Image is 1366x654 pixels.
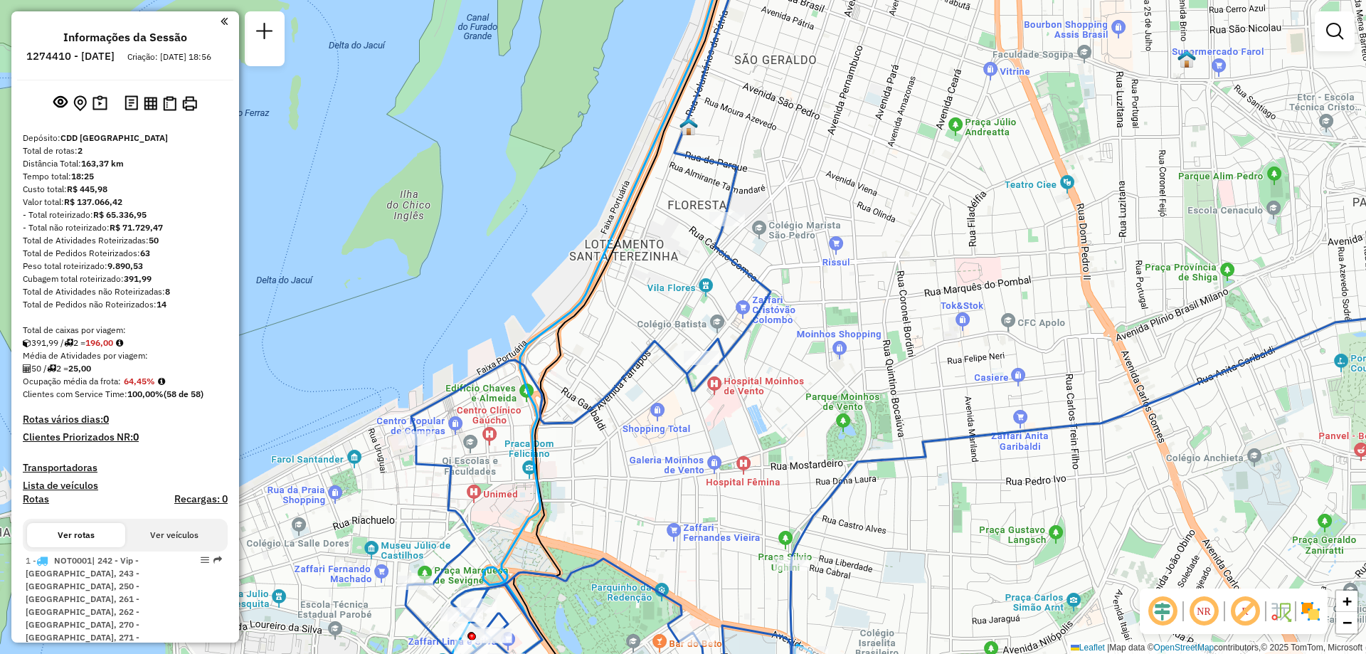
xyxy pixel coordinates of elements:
[26,50,115,63] h6: 1274410 - [DATE]
[23,157,228,170] div: Distância Total:
[23,285,228,298] div: Total de Atividades não Roteirizadas:
[103,413,109,426] strong: 0
[68,363,91,374] strong: 25,00
[23,260,228,273] div: Peso total roteirizado:
[23,170,228,183] div: Tempo total:
[1299,600,1322,623] img: Exibir/Ocultar setores
[149,235,159,246] strong: 50
[116,339,123,347] i: Meta Caixas/viagem: 242,33 Diferença: -46,34
[23,132,228,144] div: Depósito:
[1107,643,1109,653] span: |
[1067,642,1366,654] div: Map data © contributors,© 2025 TomTom, Microsoft
[23,349,228,362] div: Média de Atividades por viagem:
[23,337,228,349] div: 391,99 / 2 =
[93,209,147,220] strong: R$ 65.336,95
[60,132,168,143] strong: CDD [GEOGRAPHIC_DATA]
[158,377,165,386] em: Média calculada utilizando a maior ocupação (%Peso ou %Cubagem) de cada rota da sessão. Rotas cro...
[23,221,228,234] div: - Total não roteirizado:
[122,93,141,115] button: Logs desbloquear sessão
[165,286,170,297] strong: 8
[122,51,217,63] div: Criação: [DATE] 18:56
[90,93,110,115] button: Painel de Sugestão
[160,93,179,114] button: Visualizar Romaneio
[213,556,222,564] em: Rota exportada
[64,339,73,347] i: Total de rotas
[23,247,228,260] div: Total de Pedidos Roteirizados:
[1320,17,1349,46] a: Exibir filtros
[63,31,187,44] h4: Informações da Sessão
[23,462,228,474] h4: Transportadoras
[1228,594,1262,628] span: Exibir rótulo
[23,364,31,373] i: Total de Atividades
[81,158,124,169] strong: 163,37 km
[47,364,56,373] i: Total de rotas
[1071,643,1105,653] a: Leaflet
[27,523,125,547] button: Ver rotas
[1343,592,1352,610] span: +
[23,339,31,347] i: Cubagem total roteirizado
[174,493,228,505] h4: Recargas: 0
[23,234,228,247] div: Total de Atividades Roteirizadas:
[164,389,203,399] strong: (58 de 58)
[23,196,228,209] div: Valor total:
[1269,600,1292,623] img: Fluxo de ruas
[23,431,228,443] h4: Clientes Priorizados NR:
[127,389,164,399] strong: 100,00%
[110,222,163,233] strong: R$ 71.729,47
[23,144,228,157] div: Total de rotas:
[124,376,155,386] strong: 64,45%
[124,273,152,284] strong: 391,99
[23,362,228,375] div: 50 / 2 =
[1336,591,1357,612] a: Zoom in
[70,93,90,115] button: Centralizar mapa no depósito ou ponto de apoio
[140,248,150,258] strong: 63
[23,324,228,337] div: Total de caixas por viagem:
[23,376,121,386] span: Ocupação média da frota:
[1154,643,1214,653] a: OpenStreetMap
[133,431,139,443] strong: 0
[221,13,228,29] a: Clique aqui para minimizar o painel
[125,523,223,547] button: Ver veículos
[23,493,49,505] a: Rotas
[107,260,143,271] strong: 9.890,53
[23,480,228,492] h4: Lista de veículos
[250,17,279,49] a: Nova sessão e pesquisa
[141,93,160,112] button: Visualizar relatório de Roteirização
[1343,613,1352,631] span: −
[51,92,70,115] button: Exibir sessão original
[1187,594,1221,628] span: Ocultar NR
[1336,612,1357,633] a: Zoom out
[54,555,92,566] span: NOT0001
[23,183,228,196] div: Custo total:
[679,117,698,136] img: CDD
[64,196,122,207] strong: R$ 137.066,42
[78,145,83,156] strong: 2
[85,337,113,348] strong: 196,00
[1177,50,1196,68] img: Warecloud Floresta
[23,413,228,426] h4: Rotas vários dias:
[71,171,94,181] strong: 18:25
[23,273,228,285] div: Cubagem total roteirizado:
[67,184,107,194] strong: R$ 445,98
[23,389,127,399] span: Clientes com Service Time:
[23,298,228,311] div: Total de Pedidos não Roteirizados:
[157,299,166,310] strong: 14
[179,93,200,114] button: Imprimir Rotas
[201,556,209,564] em: Opções
[23,209,228,221] div: - Total roteirizado:
[1145,594,1180,628] span: Ocultar deslocamento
